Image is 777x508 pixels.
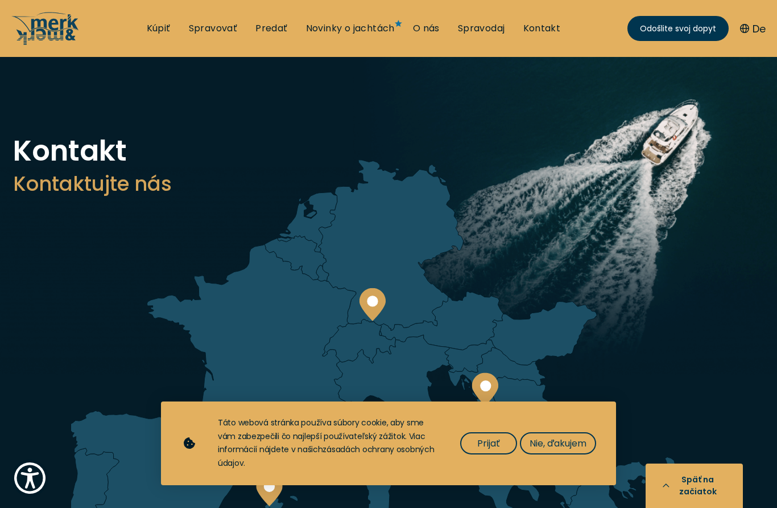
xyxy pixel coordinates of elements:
font: De [753,22,766,36]
a: / [11,36,80,49]
font: Späť na začiatok [679,474,717,497]
a: Spravovať [189,22,238,35]
a: Predať [255,22,287,35]
a: Novinky o jachtách [306,22,395,35]
button: Prijať [460,432,517,454]
button: Show Accessibility Preferences [11,460,48,497]
a: O nás [413,22,440,35]
button: Nie, ďakujem [520,432,596,454]
a: Kúpiť [147,22,171,35]
font: Kontakt [13,130,127,171]
a: Kontakt [523,22,561,35]
button: Späť na začiatok [646,464,743,508]
font: Odošlite svoj dopyt [640,23,716,34]
button: De [740,21,766,36]
font: Táto webová stránka používa súbory cookie, aby sme vám zabezpečili čo najlepší používateľský záži... [218,417,425,456]
font: . [243,457,245,469]
font: Prijať [477,437,500,450]
font: Nie, ďakujem [530,437,586,450]
a: zásadách ochrany osobných údajov [218,444,434,469]
a: Odošlite svoj dopyt [627,16,729,41]
font: Kontaktujte nás [13,170,172,198]
a: Spravodaj [458,22,505,35]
